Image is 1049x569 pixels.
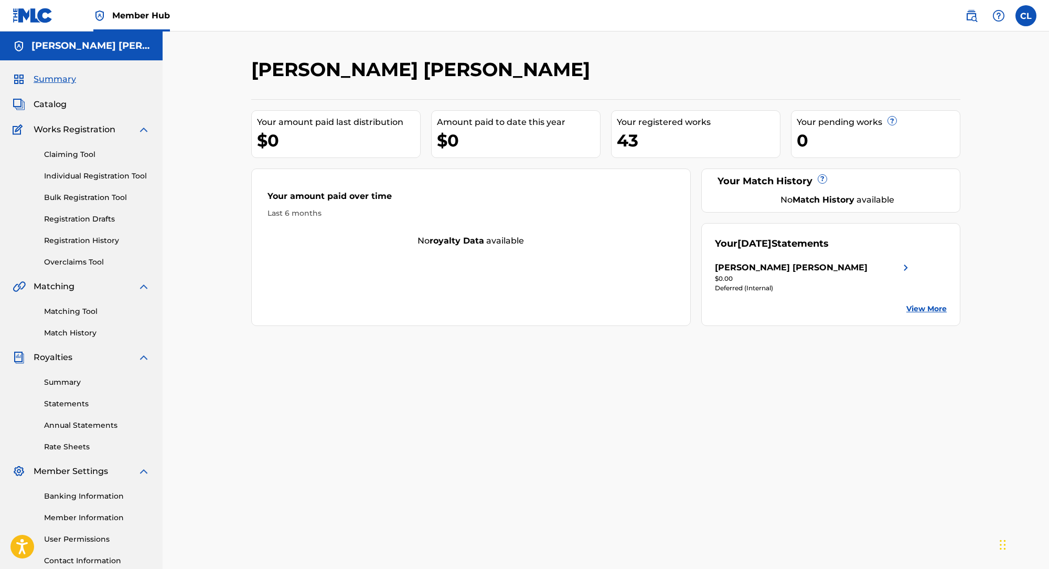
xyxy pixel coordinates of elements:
a: Matching Tool [44,306,150,317]
div: Your amount paid last distribution [257,116,420,129]
img: expand [137,351,150,364]
div: 0 [797,129,960,152]
img: Catalog [13,98,25,111]
a: Public Search [961,5,982,26]
div: User Menu [1015,5,1036,26]
span: Royalties [34,351,72,364]
a: SummarySummary [13,73,76,86]
img: Member Settings [13,465,25,478]
div: Last 6 months [267,208,675,219]
img: expand [137,465,150,478]
span: Member Hub [112,9,170,22]
img: MLC Logo [13,8,53,23]
div: $0 [257,129,420,152]
img: Summary [13,73,25,86]
a: Bulk Registration Tool [44,192,150,203]
div: Your pending works [797,116,960,129]
a: View More [906,303,947,314]
div: Deferred (Internal) [715,283,912,293]
span: [DATE] [737,238,772,249]
a: Overclaims Tool [44,257,150,268]
a: CatalogCatalog [13,98,67,111]
img: expand [137,123,150,136]
img: Top Rightsholder [93,9,106,22]
div: Your Match History [715,174,947,188]
div: Help [988,5,1009,26]
img: right chevron icon [900,261,912,274]
div: 43 [617,129,780,152]
h2: [PERSON_NAME] [PERSON_NAME] [251,58,595,81]
img: Matching [13,280,26,293]
img: Royalties [13,351,25,364]
img: search [965,9,978,22]
img: expand [137,280,150,293]
strong: royalty data [430,236,484,246]
a: Annual Statements [44,420,150,431]
img: Works Registration [13,123,26,136]
span: ? [818,175,827,183]
iframe: Resource Center [1020,387,1049,472]
img: Accounts [13,40,25,52]
div: Your Statements [715,237,829,251]
a: Claiming Tool [44,149,150,160]
strong: Match History [793,195,854,205]
div: Amount paid to date this year [437,116,600,129]
span: Matching [34,280,74,293]
span: Works Registration [34,123,115,136]
span: ? [888,117,896,125]
iframe: Chat Widget [997,519,1049,569]
div: Your registered works [617,116,780,129]
a: Banking Information [44,491,150,502]
img: help [992,9,1005,22]
a: [PERSON_NAME] [PERSON_NAME]right chevron icon$0.00Deferred (Internal) [715,261,912,293]
a: Summary [44,377,150,388]
a: Member Information [44,512,150,523]
div: No available [252,235,690,247]
h5: Christopher Lee Lewis [31,40,150,52]
a: Registration History [44,235,150,246]
div: Drag [1000,529,1006,561]
a: Rate Sheets [44,441,150,452]
a: Individual Registration Tool [44,171,150,182]
span: Catalog [34,98,67,111]
a: User Permissions [44,534,150,545]
div: No available [728,194,947,206]
div: [PERSON_NAME] [PERSON_NAME] [715,261,868,274]
span: Summary [34,73,76,86]
a: Statements [44,398,150,409]
a: Registration Drafts [44,214,150,225]
div: $0.00 [715,274,912,283]
div: Your amount paid over time [267,190,675,208]
a: Contact Information [44,555,150,566]
span: Member Settings [34,465,108,478]
div: $0 [437,129,600,152]
a: Match History [44,328,150,339]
